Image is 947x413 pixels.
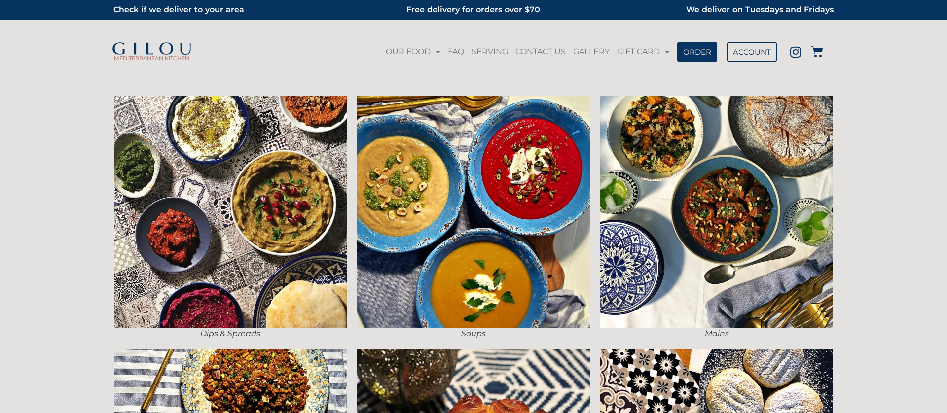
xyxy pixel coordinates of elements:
figcaption: Soups [357,328,590,339]
nav: Menu [382,40,673,63]
a: ORDER [677,42,717,62]
a: OUR FOOD [383,40,443,63]
figcaption: Mains [600,328,834,339]
h2: We deliver on Tuesdays and Fridays [600,2,834,17]
h2: MEDITERRANEAN KITCHEN [109,56,195,61]
a: FAQ [445,40,467,63]
a: Check if we deliver to your area [113,5,244,14]
span: ORDER [683,48,711,56]
img: Soups [357,96,590,328]
img: Gilou Logo [111,42,192,56]
img: Dips & Spreads [114,96,347,328]
img: Mains [600,96,833,328]
a: ACCOUNT [727,42,777,62]
a: GIFT CARD [615,40,672,63]
a: GALLERY [571,40,612,63]
a: SERVING [469,40,510,63]
a: CONTACT US [513,40,568,63]
h2: Free delivery for orders over $70 [357,2,590,17]
figcaption: Dips & Spreads [113,328,347,339]
span: ACCOUNT [733,48,771,56]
